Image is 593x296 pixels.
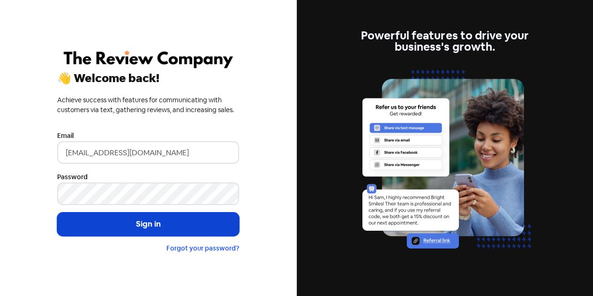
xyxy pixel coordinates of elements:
[57,131,74,141] label: Email
[57,73,239,84] div: 👋 Welcome back!
[354,64,536,266] img: referrals
[57,213,239,236] button: Sign in
[57,95,239,115] div: Achieve success with features for communicating with customers via text, gathering reviews, and i...
[354,30,536,53] div: Powerful features to drive your business's growth.
[57,172,88,182] label: Password
[57,141,239,164] input: Enter your email address...
[166,244,239,252] a: Forgot your password?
